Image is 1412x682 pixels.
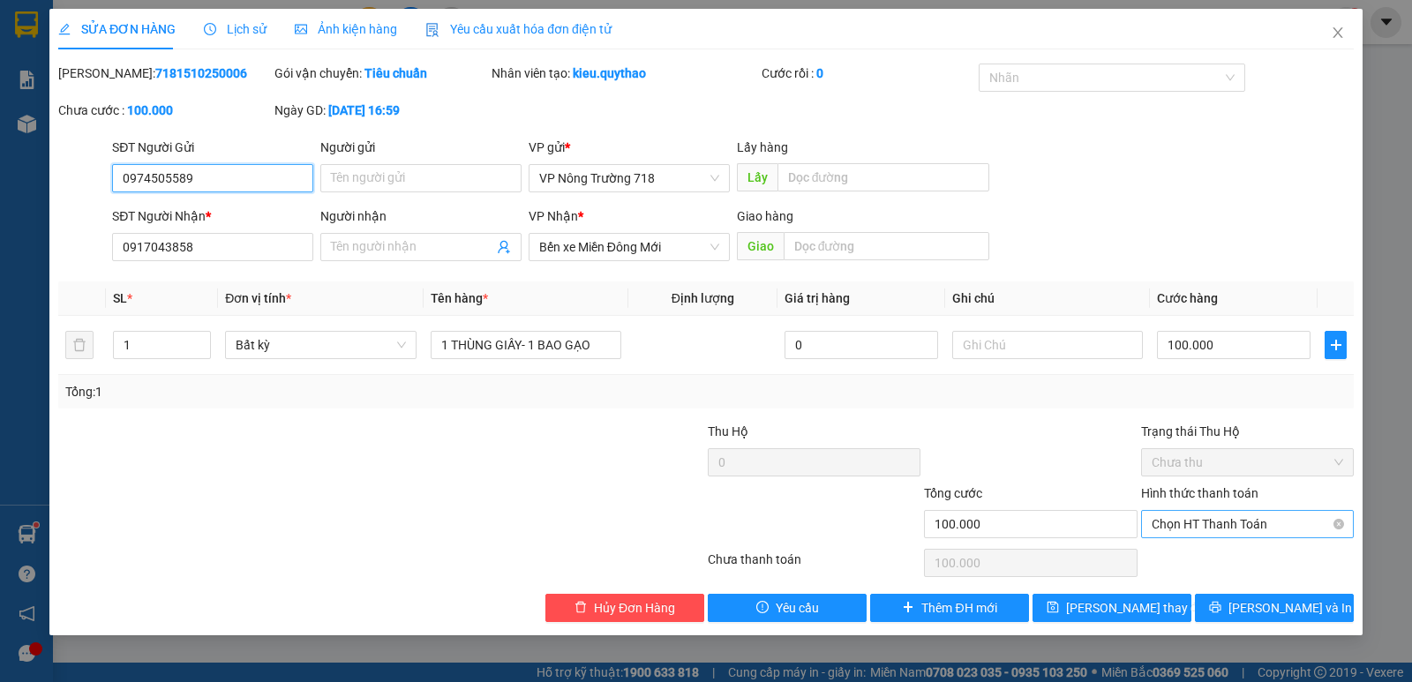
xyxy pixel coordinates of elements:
[737,163,777,191] span: Lấy
[364,66,427,80] b: Tiêu chuẩn
[113,291,127,305] span: SL
[575,601,587,615] span: delete
[320,138,522,157] div: Người gửi
[204,22,267,36] span: Lịch sử
[756,601,769,615] span: exclamation-circle
[148,114,276,139] div: 100.000
[112,138,313,157] div: SĐT Người Gửi
[431,291,488,305] span: Tên hàng
[1141,422,1354,441] div: Trạng thái Thu Hộ
[65,382,546,401] div: Tổng: 1
[58,64,271,83] div: [PERSON_NAME]:
[431,331,621,359] input: VD: Bàn, Ghế
[1066,598,1207,618] span: [PERSON_NAME] thay đổi
[1313,9,1363,58] button: Close
[1152,449,1343,476] span: Chưa thu
[497,240,511,254] span: user-add
[148,118,173,137] span: CC :
[737,140,788,154] span: Lấy hàng
[573,66,646,80] b: kieu.quythao
[15,17,42,35] span: Gửi:
[777,163,990,191] input: Dọc đường
[65,331,94,359] button: delete
[762,64,974,83] div: Cước rồi :
[1209,601,1221,615] span: printer
[539,234,719,260] span: Bến xe Miền Đông Mới
[328,103,400,117] b: [DATE] 16:59
[902,601,914,615] span: plus
[151,17,193,35] span: Nhận:
[1331,26,1345,40] span: close
[204,23,216,35] span: clock-circle
[112,206,313,226] div: SĐT Người Nhận
[539,165,719,191] span: VP Nông Trường 718
[425,23,439,37] img: icon
[58,101,271,120] div: Chưa cước :
[545,594,704,622] button: deleteHủy Đơn Hàng
[1195,594,1354,622] button: printer[PERSON_NAME] và In
[1157,291,1218,305] span: Cước hàng
[151,79,274,103] div: 0917043858
[672,291,734,305] span: Định lượng
[1333,519,1344,529] span: close-circle
[58,23,71,35] span: edit
[924,486,982,500] span: Tổng cước
[425,22,612,36] span: Yêu cầu xuất hóa đơn điện tử
[529,209,578,223] span: VP Nhận
[1033,594,1191,622] button: save[PERSON_NAME] thay đổi
[155,66,247,80] b: 7181510250006
[1047,601,1059,615] span: save
[274,101,487,120] div: Ngày GD:
[236,332,405,358] span: Bất kỳ
[816,66,823,80] b: 0
[320,206,522,226] div: Người nhận
[1228,598,1352,618] span: [PERSON_NAME] và In
[15,57,139,82] div: 0974505589
[784,232,990,260] input: Dọc đường
[1326,338,1346,352] span: plus
[529,138,730,157] div: VP gửi
[15,15,139,57] div: VP Nông Trường 718
[945,281,1150,316] th: Ghi chú
[58,22,176,36] span: SỬA ĐƠN HÀNG
[1152,511,1343,537] span: Chọn HT Thanh Toán
[776,598,819,618] span: Yêu cầu
[1325,331,1347,359] button: plus
[225,291,291,305] span: Đơn vị tính
[785,291,850,305] span: Giá trị hàng
[708,424,748,438] span: Thu Hộ
[921,598,996,618] span: Thêm ĐH mới
[492,64,759,83] div: Nhân viên tạo:
[870,594,1029,622] button: plusThêm ĐH mới
[706,550,922,581] div: Chưa thanh toán
[594,598,675,618] span: Hủy Đơn Hàng
[708,594,867,622] button: exclamation-circleYêu cầu
[1141,486,1258,500] label: Hình thức thanh toán
[151,15,274,79] div: Bến xe Miền Đông Mới
[295,23,307,35] span: picture
[737,209,793,223] span: Giao hàng
[952,331,1143,359] input: Ghi Chú
[737,232,784,260] span: Giao
[295,22,397,36] span: Ảnh kiện hàng
[127,103,173,117] b: 100.000
[274,64,487,83] div: Gói vận chuyển:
